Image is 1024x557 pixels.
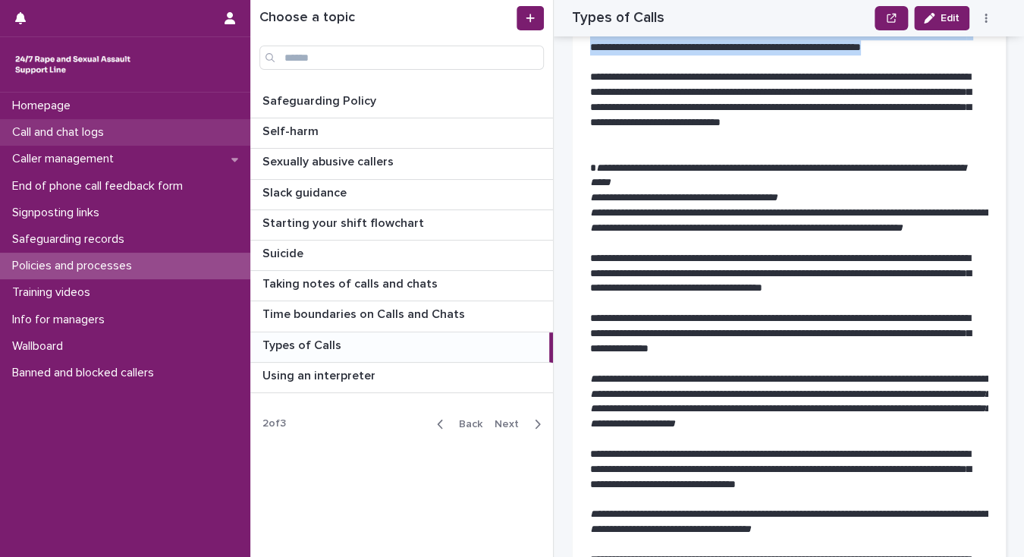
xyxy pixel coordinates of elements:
[6,152,126,166] p: Caller management
[6,285,102,300] p: Training videos
[450,419,482,430] span: Back
[250,301,553,332] a: Time boundaries on Calls and ChatsTime boundaries on Calls and Chats
[262,91,379,109] p: Safeguarding Policy
[262,152,397,169] p: Sexually abusive callers
[12,49,133,80] img: rhQMoQhaT3yELyF149Cw
[250,149,553,179] a: Sexually abusive callersSexually abusive callers
[6,366,166,380] p: Banned and blocked callers
[250,271,553,301] a: Taking notes of calls and chatsTaking notes of calls and chats
[6,125,116,140] p: Call and chat logs
[425,417,488,431] button: Back
[250,88,553,118] a: Safeguarding PolicySafeguarding Policy
[262,366,379,383] p: Using an interpreter
[250,332,553,363] a: Types of CallsTypes of Calls
[262,304,468,322] p: Time boundaries on Calls and Chats
[250,180,553,210] a: Slack guidanceSlack guidance
[250,118,553,149] a: Self-harmSelf-harm
[262,121,322,139] p: Self-harm
[259,10,514,27] h1: Choose a topic
[941,13,960,24] span: Edit
[6,339,75,354] p: Wallboard
[250,210,553,241] a: Starting your shift flowchartStarting your shift flowchart
[488,417,553,431] button: Next
[262,335,344,353] p: Types of Calls
[6,313,117,327] p: Info for managers
[914,6,969,30] button: Edit
[250,363,553,393] a: Using an interpreterUsing an interpreter
[262,183,350,200] p: Slack guidance
[572,9,664,27] h2: Types of Calls
[262,244,306,261] p: Suicide
[6,179,195,194] p: End of phone call feedback form
[262,213,427,231] p: Starting your shift flowchart
[6,259,144,273] p: Policies and processes
[6,232,137,247] p: Safeguarding records
[262,274,441,291] p: Taking notes of calls and chats
[250,241,553,271] a: SuicideSuicide
[6,99,83,113] p: Homepage
[259,46,544,70] input: Search
[250,405,298,442] p: 2 of 3
[6,206,112,220] p: Signposting links
[495,419,528,430] span: Next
